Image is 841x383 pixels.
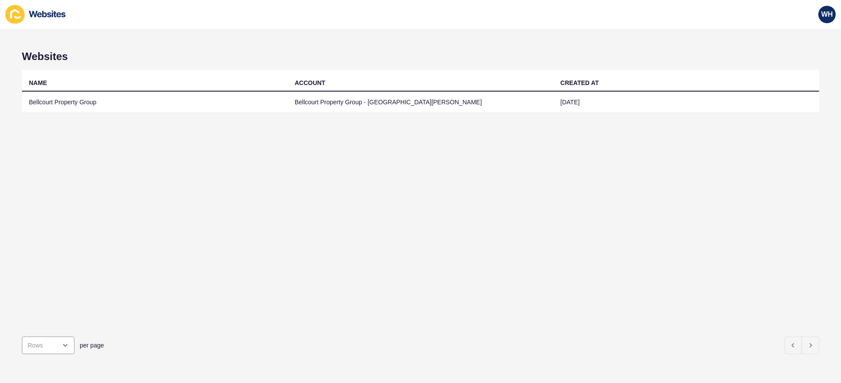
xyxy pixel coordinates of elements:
[553,92,819,113] td: [DATE]
[22,50,819,63] h1: Websites
[295,78,325,87] div: ACCOUNT
[29,78,47,87] div: NAME
[560,78,599,87] div: CREATED AT
[22,92,288,113] td: Bellcourt Property Group
[288,92,554,113] td: Bellcourt Property Group - [GEOGRAPHIC_DATA][PERSON_NAME]
[821,10,833,19] span: WH
[80,341,104,350] span: per page
[22,337,74,354] div: open menu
